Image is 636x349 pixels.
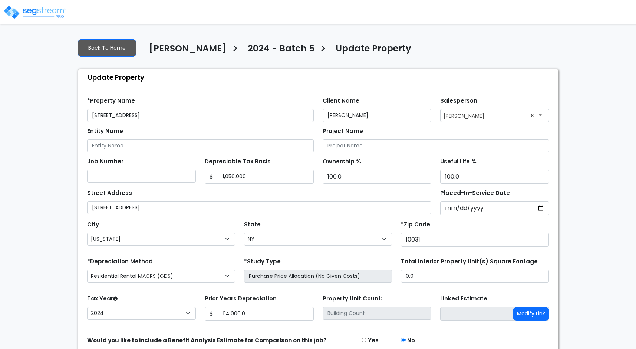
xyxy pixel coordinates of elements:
[232,43,238,57] h3: >
[205,295,277,303] label: Prior Years Depreciation
[401,257,538,266] label: Total Interior Property Unit(s) Square Footage
[323,97,359,105] label: Client Name
[336,43,411,56] h4: Update Property
[244,220,261,229] label: State
[323,157,361,166] label: Ownership %
[440,170,549,184] input: Depreciation
[87,109,314,122] input: Property Name
[218,307,314,321] input: 0.00
[323,109,432,122] input: Client Name
[87,201,432,214] input: Street Address
[323,307,432,320] input: Building Count
[513,307,549,321] button: Modify Link
[87,189,132,197] label: Street Address
[401,270,549,283] input: total square foot
[531,110,534,121] span: ×
[205,157,271,166] label: Depreciable Tax Basis
[323,127,363,136] label: Project Name
[440,109,549,122] span: Asher Fried
[440,295,489,303] label: Linked Estimate:
[248,43,314,56] h4: 2024 - Batch 5
[368,336,379,345] label: Yes
[440,97,477,105] label: Salesperson
[78,39,136,57] a: Back To Home
[87,336,327,344] strong: Would you like to include a Benefit Analysis Estimate for Comparison on this job?
[82,69,558,85] div: Update Property
[87,295,118,303] label: Tax Year
[87,220,99,229] label: City
[440,157,477,166] label: Useful Life %
[330,43,411,59] a: Update Property
[205,307,218,321] span: $
[323,170,432,184] input: Ownership
[441,109,549,121] span: Asher Fried
[244,257,281,266] label: *Study Type
[87,257,153,266] label: *Depreciation Method
[440,189,510,197] label: Placed-In-Service Date
[87,97,135,105] label: *Property Name
[87,127,123,136] label: Entity Name
[320,43,326,57] h3: >
[3,5,66,20] img: logo_pro_r.png
[218,170,314,184] input: 0.00
[401,220,430,229] label: *Zip Code
[87,157,123,166] label: Job Number
[149,43,227,56] h4: [PERSON_NAME]
[205,170,218,184] span: $
[242,43,314,59] a: 2024 - Batch 5
[144,43,227,59] a: [PERSON_NAME]
[87,139,314,152] input: Entity Name
[407,336,415,345] label: No
[323,139,549,152] input: Project Name
[323,295,382,303] label: Property Unit Count:
[401,233,549,247] input: Zip Code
